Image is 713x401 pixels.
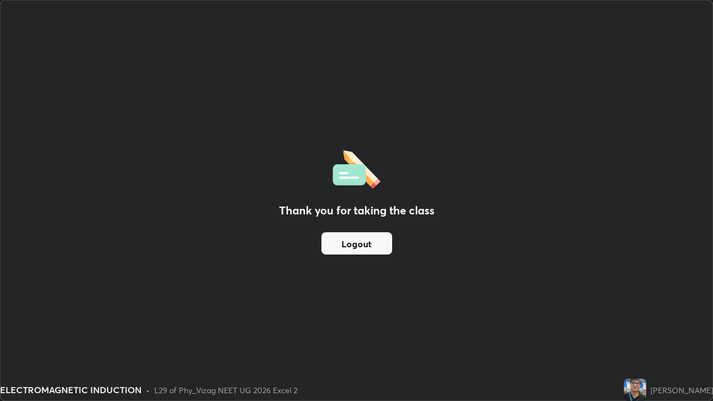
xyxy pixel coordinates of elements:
div: • [146,384,150,396]
h2: Thank you for taking the class [279,202,434,219]
div: L29 of Phy_Vizag NEET UG 2026 Excel 2 [154,384,297,396]
img: offlineFeedback.1438e8b3.svg [333,146,380,189]
img: af3c0a840c3a48bab640c6e62b027323.jpg [624,379,646,401]
div: [PERSON_NAME] [651,384,713,396]
button: Logout [321,232,392,255]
